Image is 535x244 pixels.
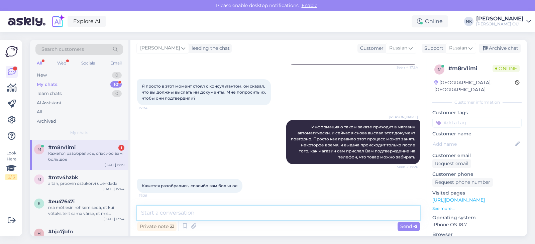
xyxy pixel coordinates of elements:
[432,171,522,178] p: Customer phone
[37,147,41,152] span: m
[104,217,124,222] div: [DATE] 13:54
[41,46,84,53] span: Search customers
[300,2,319,8] span: Enable
[35,59,43,68] div: All
[291,124,416,159] span: Информация о таком заказе приходит в магазин автоматически, и сейчас я снова выслал этот документ...
[389,115,418,120] span: [PERSON_NAME]
[400,223,417,229] span: Send
[68,16,106,27] a: Explore AI
[37,109,42,115] div: All
[103,187,124,192] div: [DATE] 15:44
[139,106,164,111] span: 17:24
[432,231,522,238] p: Browser
[393,164,418,169] span: Seen ✓ 17:26
[432,99,522,105] div: Customer information
[48,174,78,180] span: #mtv4hzbk
[109,59,123,68] div: Email
[105,162,124,167] div: [DATE] 17:19
[5,150,17,180] div: Look Here
[80,59,96,68] div: Socials
[393,65,418,70] span: Seen ✓ 17:24
[37,90,62,97] div: Team chats
[476,16,524,21] div: [PERSON_NAME]
[137,222,177,231] div: Private note
[37,177,41,182] span: m
[56,59,68,68] div: Web
[432,197,485,203] a: [URL][DOMAIN_NAME]
[476,21,524,27] div: [PERSON_NAME] OÜ
[433,140,514,148] input: Add name
[37,118,56,125] div: Archived
[432,221,522,228] p: iPhone OS 18.7
[37,100,62,106] div: AI Assistant
[51,14,65,28] img: explore-ai
[476,16,531,27] a: [PERSON_NAME][PERSON_NAME] OÜ
[48,144,76,150] span: #m8rv1imi
[5,174,17,180] div: 2 / 3
[432,130,522,137] p: Customer name
[357,45,384,52] div: Customer
[389,44,407,52] span: Russian
[189,45,230,52] div: leading the chat
[38,201,40,206] span: e
[5,45,18,58] img: Askly Logo
[110,81,122,88] div: 10
[48,180,124,187] div: aitäh, proovin ostukorvi uuendada
[432,159,471,168] div: Request email
[464,17,473,26] div: NK
[412,15,448,27] div: Online
[48,229,73,235] span: #hjo7jbfn
[48,150,124,162] div: Кажется разобрались, спасибо вам большое
[139,193,164,198] span: 17:28
[70,130,88,136] span: My chats
[432,214,522,221] p: Operating system
[37,231,41,236] span: h
[142,183,238,188] span: Кажется разобрались, спасибо вам большое
[493,65,520,72] span: Online
[432,206,522,212] p: See more ...
[448,65,493,73] div: # m8rv1imi
[432,190,522,197] p: Visited pages
[48,199,75,205] span: #eu47647i
[37,72,47,79] div: New
[449,44,467,52] span: Russian
[48,205,124,217] div: ma mõtlesin rohkem seda, et kui võtaks teilt sama värse, et mis pakkuda oleks ja kas saaksite nen...
[479,44,521,53] div: Archive chat
[37,81,58,88] div: My chats
[118,145,124,151] div: 1
[112,90,122,97] div: 0
[432,178,493,187] div: Request phone number
[434,79,515,93] div: [GEOGRAPHIC_DATA], [GEOGRAPHIC_DATA]
[432,152,522,159] p: Customer email
[140,44,180,52] span: [PERSON_NAME]
[432,109,522,116] p: Customer tags
[112,72,122,79] div: 0
[438,67,441,72] span: m
[432,118,522,128] input: Add a tag
[422,45,443,52] div: Support
[142,84,267,101] span: Я просто в этот момент стоял с консультантом, он сказал, что вы должны выслать им документы. Мне ...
